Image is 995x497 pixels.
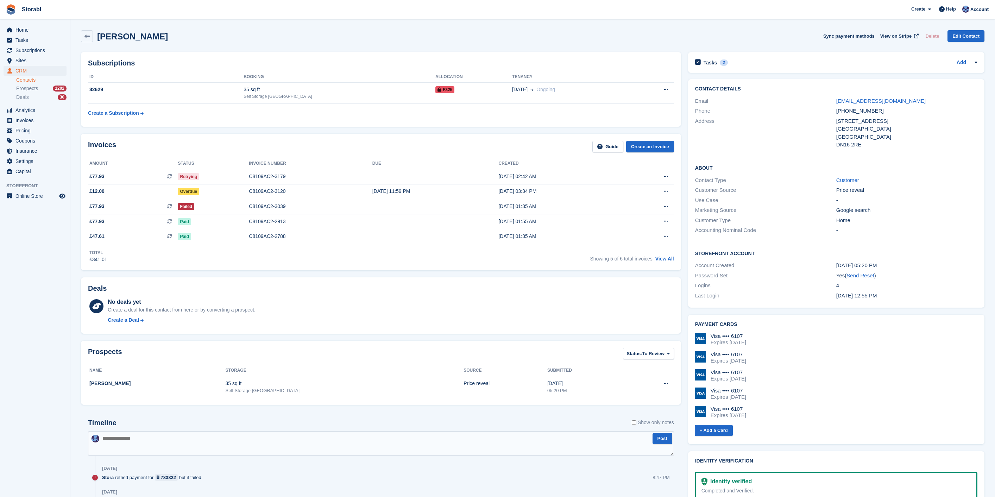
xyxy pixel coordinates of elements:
[97,32,168,41] h2: [PERSON_NAME]
[592,141,623,152] a: Guide
[695,292,836,300] div: Last Login
[372,188,499,195] div: [DATE] 11:59 PM
[16,94,29,101] span: Deals
[704,59,717,66] h2: Tasks
[88,141,116,152] h2: Invoices
[695,107,836,115] div: Phone
[695,86,977,92] h2: Contact Details
[711,351,746,358] div: Visa •••• 6107
[711,358,746,364] div: Expires [DATE]
[88,59,674,67] h2: Subscriptions
[102,474,114,481] span: Stora
[823,30,875,42] button: Sync payment methods
[4,156,67,166] a: menu
[58,94,67,100] div: 30
[15,191,58,201] span: Online Store
[4,191,67,201] a: menu
[89,256,107,263] div: £341.01
[653,433,672,445] button: Post
[4,105,67,115] a: menu
[695,226,836,234] div: Accounting Nominal Code
[957,59,966,67] a: Add
[653,474,669,481] div: 8:47 PM
[911,6,925,13] span: Create
[178,173,199,180] span: Retrying
[512,71,632,83] th: Tenancy
[108,316,255,324] a: Create a Deal
[89,203,105,210] span: £77.93
[244,86,435,93] div: 35 sq ft
[836,125,977,133] div: [GEOGRAPHIC_DATA]
[15,66,58,76] span: CRM
[695,333,706,344] img: Visa Logo
[836,226,977,234] div: -
[226,387,464,394] div: Self Storage [GEOGRAPHIC_DATA]
[15,45,58,55] span: Subscriptions
[695,282,836,290] div: Logins
[108,298,255,306] div: No deals yet
[655,256,674,262] a: View All
[89,250,107,256] div: Total
[226,365,464,376] th: Storage
[695,196,836,205] div: Use Case
[720,59,728,66] div: 2
[836,177,859,183] a: Customer
[498,158,625,169] th: Created
[4,35,67,45] a: menu
[498,233,625,240] div: [DATE] 01:35 AM
[695,272,836,280] div: Password Set
[711,369,746,376] div: Visa •••• 6107
[946,6,956,13] span: Help
[16,85,67,92] a: Prospects 1202
[4,25,67,35] a: menu
[695,351,706,363] img: Visa Logo
[15,25,58,35] span: Home
[970,6,989,13] span: Account
[249,218,372,225] div: C8109AC2-2913
[846,272,874,278] a: Send Reset
[711,412,746,419] div: Expires [DATE]
[249,233,372,240] div: C8109AC2-2788
[695,425,733,436] a: + Add a Card
[6,4,16,15] img: stora-icon-8386f47178a22dfd0bd8f6a31ec36ba5ce8667c1dd55bd0f319d3a0aa187defe.svg
[92,435,99,442] img: Tegan Ewart
[836,272,977,280] div: Yes
[836,206,977,214] div: Google search
[15,35,58,45] span: Tasks
[711,333,746,339] div: Visa •••• 6107
[836,133,977,141] div: [GEOGRAPHIC_DATA]
[695,206,836,214] div: Marketing Source
[16,94,67,101] a: Deals 30
[16,77,67,83] a: Contacts
[547,387,626,394] div: 05:20 PM
[632,419,674,426] label: Show only notes
[695,322,977,327] h2: Payment cards
[249,158,372,169] th: Invoice number
[108,306,255,314] div: Create a deal for this contact from here or by converting a prospect.
[836,292,877,298] time: 2025-04-21 11:55:57 UTC
[19,4,44,15] a: Storabl
[178,233,191,240] span: Paid
[15,126,58,136] span: Pricing
[226,380,464,387] div: 35 sq ft
[15,115,58,125] span: Invoices
[102,489,117,495] div: [DATE]
[880,33,912,40] span: View on Stripe
[711,388,746,394] div: Visa •••• 6107
[89,380,226,387] div: [PERSON_NAME]
[15,56,58,65] span: Sites
[922,30,942,42] button: Delete
[536,87,555,92] span: Ongoing
[4,66,67,76] a: menu
[707,477,752,486] div: Identity verified
[836,117,977,125] div: [STREET_ADDRESS]
[512,86,528,93] span: [DATE]
[695,216,836,225] div: Customer Type
[249,173,372,180] div: C8109AC2-3179
[88,419,116,427] h2: Timeline
[836,98,926,104] a: [EMAIL_ADDRESS][DOMAIN_NAME]
[4,126,67,136] a: menu
[711,394,746,400] div: Expires [DATE]
[249,203,372,210] div: C8109AC2-3039
[695,97,836,105] div: Email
